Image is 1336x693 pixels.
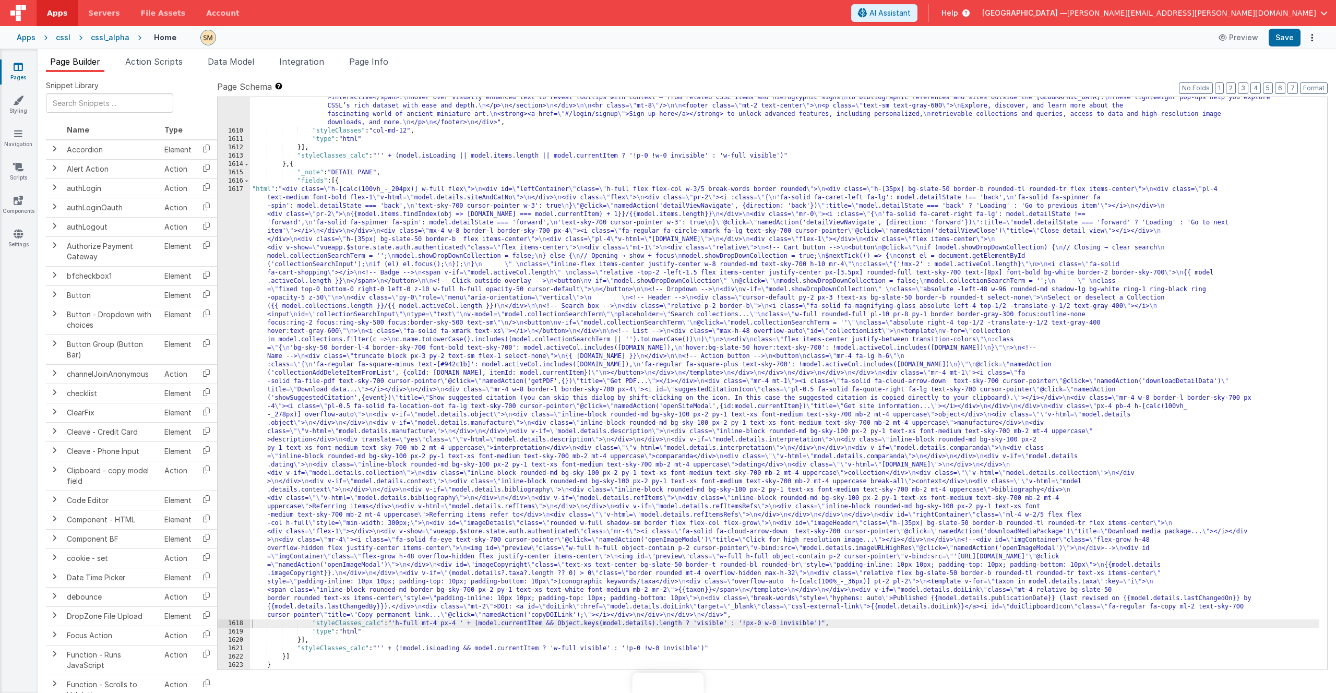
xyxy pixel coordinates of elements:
span: AI Assistant [869,8,911,18]
span: File Assets [141,8,186,18]
input: Search Snippets ... [46,93,173,113]
td: Action [160,626,196,645]
div: Apps [17,32,35,43]
td: authLogin [63,178,160,198]
span: Data Model [208,56,254,67]
span: Snippet Library [46,80,99,91]
td: Button Group (Button Bar) [63,334,160,364]
td: Code Editor [63,491,160,510]
td: Cleave - Phone Input [63,441,160,461]
button: AI Assistant [851,4,917,22]
button: 2 [1226,82,1236,94]
td: Action [160,198,196,217]
td: Clipboard - copy model field [63,461,160,491]
div: 1618 [218,619,250,628]
td: Cleave - Credit Card [63,422,160,441]
div: 1616 [218,177,250,185]
td: Element [160,305,196,334]
div: 1610 [218,127,250,135]
div: cssl [56,32,70,43]
td: Alert Action [63,159,160,178]
span: [GEOGRAPHIC_DATA] — [982,8,1067,18]
td: Authorize Payment Gateway [63,236,160,266]
td: Button - Dropdown with choices [63,305,160,334]
h4: Home [154,33,176,41]
div: 1623 [218,661,250,670]
td: Element [160,334,196,364]
span: Help [941,8,958,18]
div: 1617 [218,185,250,619]
button: 4 [1250,82,1261,94]
td: Element [160,236,196,266]
td: Accordion [63,140,160,160]
button: 5 [1263,82,1273,94]
span: [PERSON_NAME][EMAIL_ADDRESS][PERSON_NAME][DOMAIN_NAME] [1067,8,1316,18]
td: authLoginOauth [63,198,160,217]
td: Button [63,285,160,305]
td: Focus Action [63,626,160,645]
td: Action [160,645,196,675]
td: Action [160,364,196,384]
button: Save [1269,29,1301,46]
td: Element [160,140,196,160]
img: e9616e60dfe10b317d64a5e98ec8e357 [201,30,216,45]
td: Element [160,422,196,441]
span: Name [67,125,89,134]
button: Options [1305,30,1319,45]
td: Element [160,606,196,626]
div: 1615 [218,169,250,177]
td: channelJoinAnonymous [63,364,160,384]
td: Element [160,568,196,587]
div: 1611 [218,135,250,144]
td: DropZone File Upload [63,606,160,626]
button: 6 [1275,82,1285,94]
td: Element [160,266,196,285]
td: Action [160,548,196,568]
span: Page Info [349,56,388,67]
button: Preview [1212,29,1265,46]
div: 1620 [218,636,250,644]
span: Action Scripts [125,56,183,67]
span: Page Schema [217,80,272,93]
td: Component BF [63,529,160,548]
span: Apps [47,8,67,18]
td: cookie - set [63,548,160,568]
td: Element [160,491,196,510]
td: bfcheckbox1 [63,266,160,285]
div: 1612 [218,144,250,152]
td: checklist [63,384,160,403]
div: 1613 [218,152,250,160]
div: 1622 [218,653,250,661]
td: ClearFix [63,403,160,422]
td: Element [160,510,196,529]
td: Action [160,461,196,491]
button: 7 [1287,82,1298,94]
div: 1619 [218,628,250,636]
td: Component - HTML [63,510,160,529]
td: Element [160,285,196,305]
button: [GEOGRAPHIC_DATA] — [PERSON_NAME][EMAIL_ADDRESS][PERSON_NAME][DOMAIN_NAME] [982,8,1328,18]
button: No Folds [1179,82,1213,94]
td: authLogout [63,217,160,236]
button: 1 [1215,82,1224,94]
td: Element [160,403,196,422]
td: Element [160,384,196,403]
td: Action [160,587,196,606]
span: Servers [88,8,120,18]
div: cssl_alpha [91,32,129,43]
td: Date Time Picker [63,568,160,587]
td: Action [160,159,196,178]
span: Integration [279,56,324,67]
td: debounce [63,587,160,606]
span: Page Builder [50,56,100,67]
td: Action [160,178,196,198]
div: 1621 [218,644,250,653]
button: 3 [1238,82,1248,94]
td: Element [160,529,196,548]
div: 1614 [218,160,250,169]
td: Element [160,441,196,461]
button: Format [1300,82,1328,94]
td: Action [160,217,196,236]
span: Type [164,125,183,134]
td: Function - Runs JavaScript [63,645,160,675]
